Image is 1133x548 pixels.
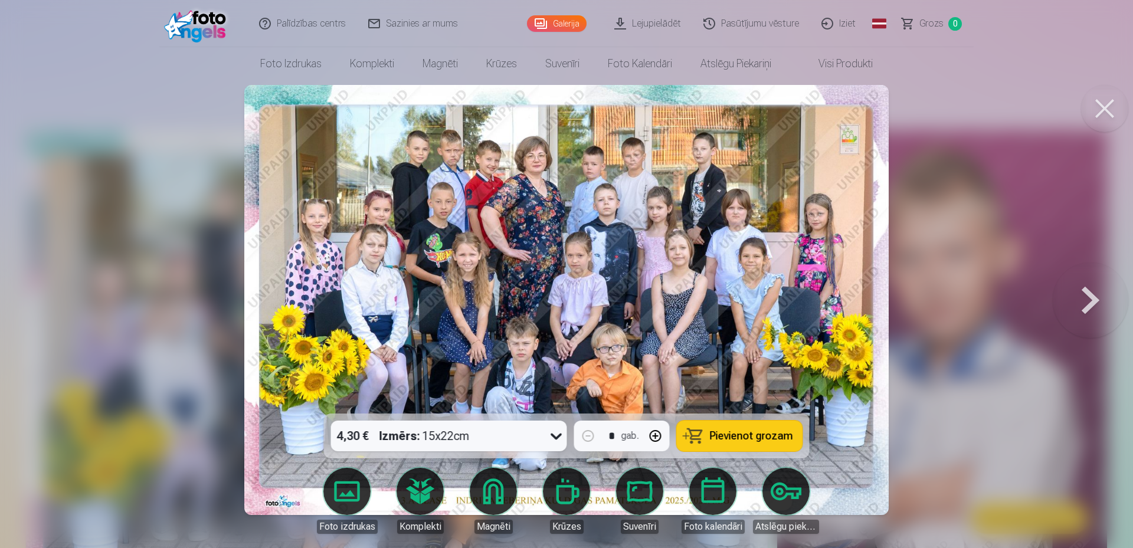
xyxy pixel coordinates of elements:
[594,47,686,80] a: Foto kalendāri
[607,468,673,534] a: Suvenīri
[527,15,587,32] a: Galerija
[336,47,408,80] a: Komplekti
[531,47,594,80] a: Suvenīri
[314,468,380,534] a: Foto izdrukas
[919,17,944,31] span: Grozs
[164,5,232,42] img: /fa1
[621,520,659,534] div: Suvenīri
[460,468,526,534] a: Magnēti
[677,421,803,451] button: Pievienot grozam
[753,468,819,534] a: Atslēgu piekariņi
[680,468,746,534] a: Foto kalendāri
[621,429,639,443] div: gab.
[948,17,962,31] span: 0
[550,520,584,534] div: Krūzes
[686,47,785,80] a: Atslēgu piekariņi
[331,421,375,451] div: 4,30 €
[472,47,531,80] a: Krūzes
[408,47,472,80] a: Magnēti
[317,520,378,534] div: Foto izdrukas
[379,428,420,444] strong: Izmērs :
[533,468,600,534] a: Krūzes
[397,520,444,534] div: Komplekti
[379,421,470,451] div: 15x22cm
[753,520,819,534] div: Atslēgu piekariņi
[710,431,793,441] span: Pievienot grozam
[387,468,453,534] a: Komplekti
[785,47,887,80] a: Visi produkti
[246,47,336,80] a: Foto izdrukas
[682,520,745,534] div: Foto kalendāri
[474,520,513,534] div: Magnēti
